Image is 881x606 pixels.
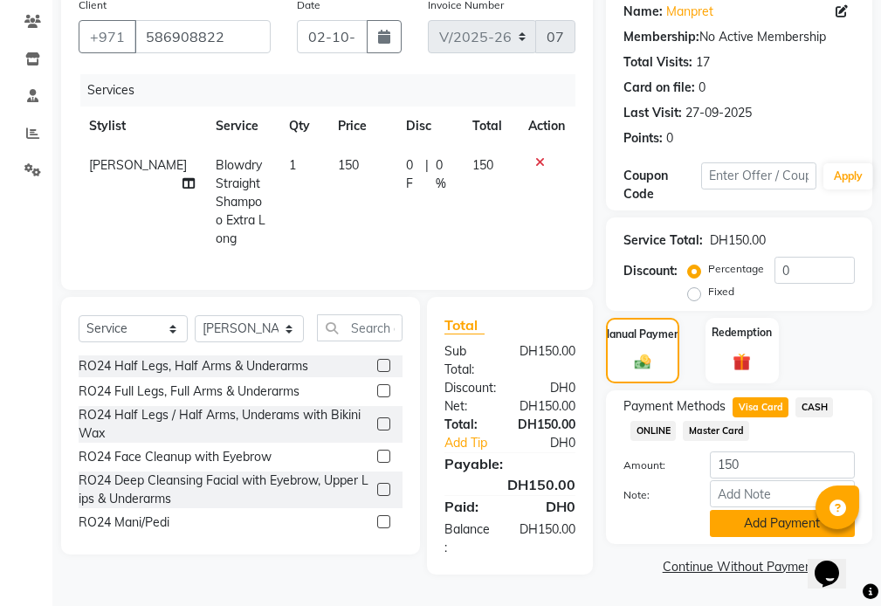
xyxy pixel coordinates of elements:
div: Service Total: [623,231,703,250]
label: Redemption [712,325,772,341]
span: Master Card [683,421,749,441]
label: Fixed [708,284,734,300]
div: Membership: [623,28,699,46]
div: Balance : [431,520,506,557]
span: CASH [795,397,833,417]
th: Service [205,107,279,146]
label: Percentage [708,261,764,277]
span: 0 % [436,156,451,193]
span: [PERSON_NAME] [89,157,187,173]
a: Add Tip [431,434,523,452]
div: RO24 Mani/Pedi [79,513,169,532]
label: Amount: [610,458,696,473]
div: 27-09-2025 [685,104,752,122]
input: Add Note [710,480,855,507]
div: Net: [431,397,506,416]
div: Discount: [623,262,678,280]
a: Manpret [666,3,713,21]
div: Coupon Code [623,167,700,203]
input: Amount [710,451,855,479]
span: Total [444,316,485,334]
img: _cash.svg [630,353,656,371]
th: Qty [279,107,327,146]
span: 0 F [406,156,419,193]
div: DH150.00 [505,416,588,434]
div: 17 [696,53,710,72]
label: Manual Payment [601,327,685,342]
div: RO24 Full Legs, Full Arms & Underarms [79,382,299,401]
span: Blowdry Straight Shampoo Extra Long [216,157,265,246]
div: RO24 Half Legs / Half Arms, Underams with Bikini Wax [79,406,370,443]
button: Add Payment [710,510,855,537]
div: Paid: [431,496,510,517]
input: Search or Scan [317,314,403,341]
button: +971 [79,20,136,53]
div: DH0 [523,434,588,452]
input: Enter Offer / Coupon Code [701,162,816,189]
div: DH150.00 [506,342,588,379]
th: Stylist [79,107,205,146]
label: Note: [610,487,696,503]
span: 1 [289,157,296,173]
div: Name: [623,3,663,21]
th: Total [462,107,518,146]
button: Apply [823,163,873,189]
div: Points: [623,129,663,148]
span: ONLINE [630,421,676,441]
img: _gift.svg [727,351,756,373]
span: Payment Methods [623,397,726,416]
div: DH150.00 [506,397,588,416]
div: DH150.00 [710,231,766,250]
div: RO24 Deep Cleansing Facial with Eyebrow, Upper Lips & Underarms [79,472,370,508]
th: Action [518,107,575,146]
span: Visa Card [733,397,788,417]
a: Continue Without Payment [609,558,869,576]
div: DH0 [510,496,588,517]
th: Price [327,107,396,146]
div: Total Visits: [623,53,692,72]
th: Disc [396,107,462,146]
span: 150 [338,157,359,173]
div: Sub Total: [431,342,506,379]
div: DH0 [510,379,588,397]
input: Search by Name/Mobile/Email/Code [134,20,271,53]
div: Payable: [431,453,588,474]
div: 0 [699,79,705,97]
div: Card on file: [623,79,695,97]
div: Last Visit: [623,104,682,122]
div: Total: [431,416,505,434]
iframe: chat widget [808,536,864,589]
span: 150 [472,157,493,173]
div: No Active Membership [623,28,855,46]
div: 0 [666,129,673,148]
div: Services [80,74,588,107]
div: RO24 Face Cleanup with Eyebrow [79,448,272,466]
span: | [425,156,429,193]
div: DH150.00 [431,474,588,495]
div: Discount: [431,379,510,397]
div: DH150.00 [506,520,588,557]
div: RO24 Half Legs, Half Arms & Underarms [79,357,308,375]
